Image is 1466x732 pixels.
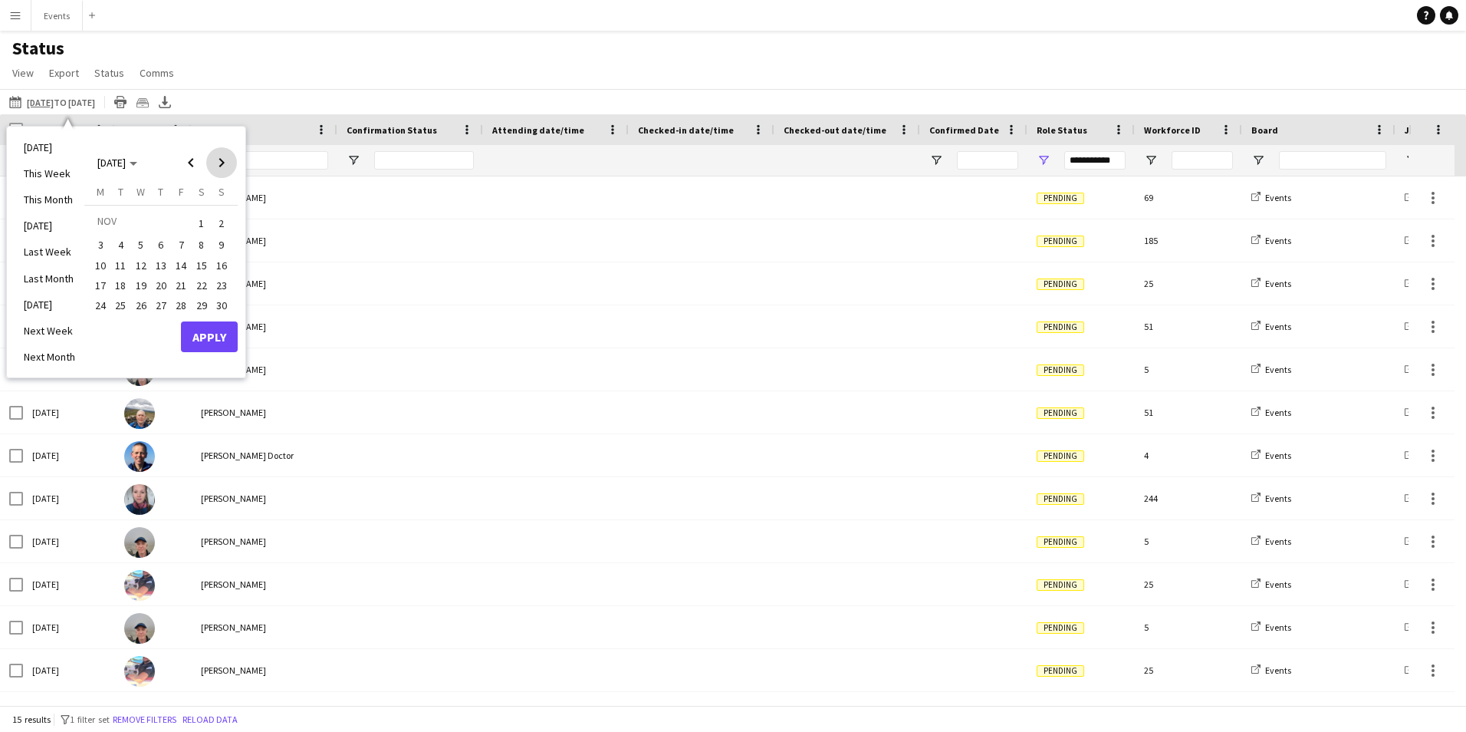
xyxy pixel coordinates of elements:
[172,296,190,315] span: 28
[23,477,115,519] div: [DATE]
[179,185,184,199] span: F
[212,296,231,315] span: 30
[1037,193,1084,204] span: Pending
[1135,176,1242,219] div: 69
[90,295,110,315] button: 24-11-2025
[191,211,211,235] button: 01-11-2025
[1037,321,1084,333] span: Pending
[131,256,151,275] button: 12-11-2025
[124,441,155,472] img: Ronnie Doctor
[23,563,115,605] div: [DATE]
[181,321,238,352] button: Apply
[1251,235,1291,246] a: Events
[12,66,34,80] span: View
[91,276,110,295] span: 17
[212,235,232,255] button: 09-11-2025
[929,153,943,167] button: Open Filter Menu
[1251,321,1291,332] a: Events
[1037,665,1084,677] span: Pending
[15,265,84,292] li: Last Month
[206,147,237,178] button: Next month
[118,185,123,199] span: T
[1265,536,1291,547] span: Events
[110,256,130,275] button: 11-11-2025
[191,256,211,275] button: 15-11-2025
[1037,450,1084,462] span: Pending
[212,276,231,295] span: 23
[1135,434,1242,476] div: 4
[212,256,231,275] span: 16
[15,239,84,265] li: Last Week
[110,235,130,255] button: 04-11-2025
[172,276,190,295] span: 21
[110,295,130,315] button: 25-11-2025
[111,93,130,111] app-action-btn: Print
[151,256,171,275] button: 13-11-2025
[1135,219,1242,262] div: 185
[131,295,151,315] button: 26-11-2025
[15,186,84,213] li: This Month
[201,622,266,633] span: [PERSON_NAME]
[228,151,328,170] input: Name Filter Input
[23,606,115,648] div: [DATE]
[638,124,734,136] span: Checked-in date/time
[1251,664,1291,676] a: Events
[91,149,143,176] button: Choose month and year
[201,124,225,136] span: Name
[1265,235,1291,246] span: Events
[23,391,115,434] div: [DATE]
[171,275,191,295] button: 21-11-2025
[151,275,171,295] button: 20-11-2025
[1135,391,1242,434] div: 51
[133,93,152,111] app-action-btn: Crew files as ZIP
[1135,305,1242,348] div: 51
[1405,153,1418,167] button: Open Filter Menu
[492,124,584,136] span: Attending date/time
[90,235,110,255] button: 03-11-2025
[347,124,437,136] span: Confirmation Status
[136,185,145,199] span: W
[1251,493,1291,504] a: Events
[1265,278,1291,289] span: Events
[23,649,115,691] div: [DATE]
[192,213,211,234] span: 1
[1037,124,1087,136] span: Role Status
[171,295,191,315] button: 28-11-2025
[151,295,171,315] button: 27-11-2025
[124,484,155,515] img: Harriet Burkitt
[201,450,294,461] span: [PERSON_NAME] Doctor
[112,276,130,295] span: 18
[1135,477,1242,519] div: 244
[31,1,83,31] button: Events
[91,236,110,255] span: 3
[140,66,174,80] span: Comms
[15,292,84,318] li: [DATE]
[201,407,266,418] span: [PERSON_NAME]
[192,296,211,315] span: 29
[112,296,130,315] span: 25
[91,256,110,275] span: 10
[374,151,474,170] input: Confirmation Status Filter Input
[112,256,130,275] span: 11
[1265,192,1291,203] span: Events
[957,151,1018,170] input: Confirmed Date Filter Input
[1251,450,1291,461] a: Events
[1037,153,1050,167] button: Open Filter Menu
[1265,579,1291,590] span: Events
[15,213,84,239] li: [DATE]
[1144,153,1158,167] button: Open Filter Menu
[212,211,232,235] button: 02-11-2025
[176,147,206,178] button: Previous month
[156,93,174,111] app-action-btn: Export XLSX
[132,236,150,255] span: 5
[192,236,211,255] span: 8
[1037,407,1084,419] span: Pending
[90,275,110,295] button: 17-11-2025
[15,134,84,160] li: [DATE]
[6,63,40,83] a: View
[212,213,231,234] span: 2
[1265,364,1291,375] span: Events
[1135,563,1242,605] div: 25
[94,66,124,80] span: Status
[1251,407,1291,418] a: Events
